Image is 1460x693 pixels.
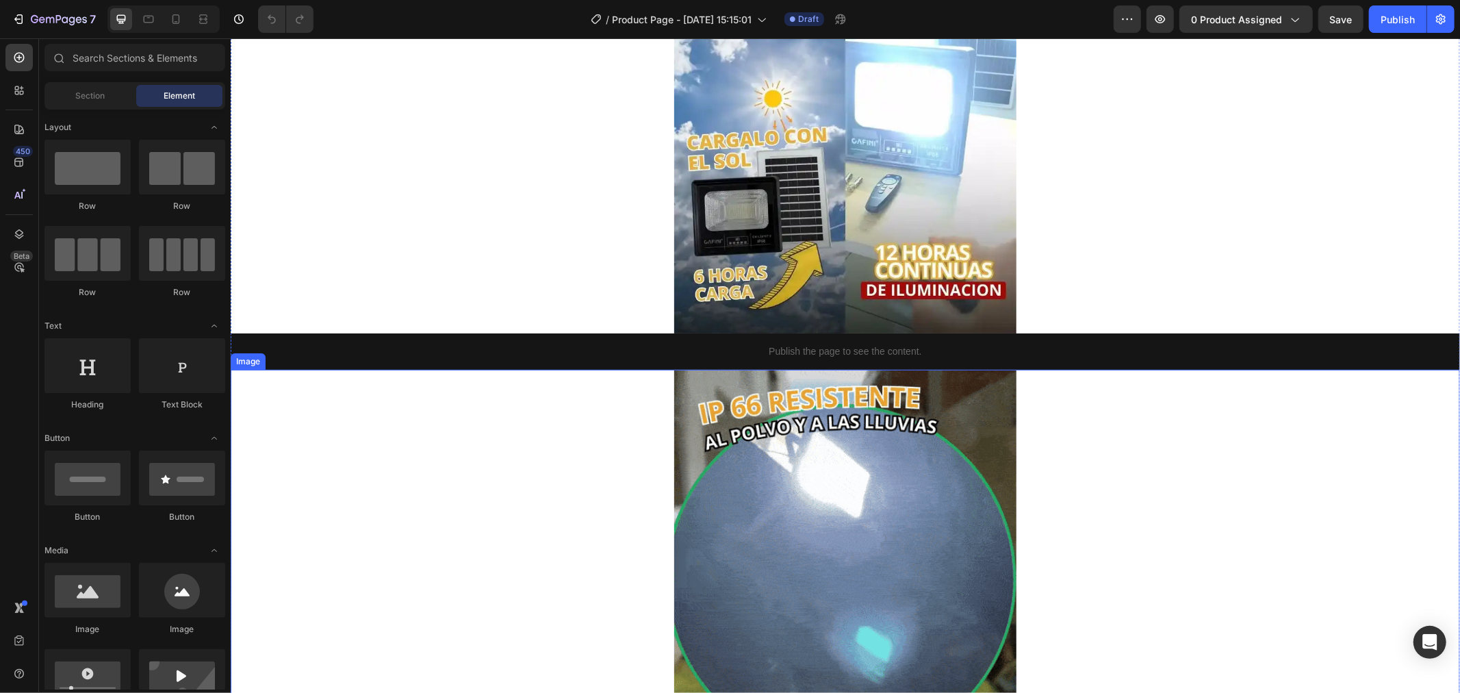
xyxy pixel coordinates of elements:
span: Media [44,544,68,557]
input: Search Sections & Elements [44,44,225,71]
span: / [606,12,609,27]
div: Button [44,511,131,523]
span: Button [44,432,70,444]
span: Product Page - [DATE] 15:15:01 [612,12,752,27]
div: Image [44,623,131,635]
iframe: Design area [231,38,1460,693]
div: Image [3,317,32,329]
button: 0 product assigned [1179,5,1313,33]
button: 7 [5,5,102,33]
div: Row [44,286,131,299]
div: Heading [44,399,131,411]
div: Text Block [139,399,225,411]
span: Layout [44,121,71,134]
div: Open Intercom Messenger [1413,626,1446,659]
div: Undo/Redo [258,5,313,33]
div: Row [44,200,131,212]
div: Beta [10,251,33,262]
span: Draft [798,13,819,25]
div: Button [139,511,225,523]
div: Publish [1381,12,1415,27]
span: Section [76,90,105,102]
span: Element [164,90,195,102]
div: 450 [13,146,33,157]
span: Save [1330,14,1353,25]
p: 7 [90,11,96,27]
div: Row [139,286,225,299]
span: Toggle open [203,427,225,449]
span: Toggle open [203,315,225,337]
span: Text [44,320,62,332]
div: Row [139,200,225,212]
button: Publish [1369,5,1426,33]
button: Save [1318,5,1363,33]
span: Toggle open [203,116,225,138]
div: Image [139,623,225,635]
span: 0 product assigned [1191,12,1282,27]
span: Toggle open [203,540,225,562]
